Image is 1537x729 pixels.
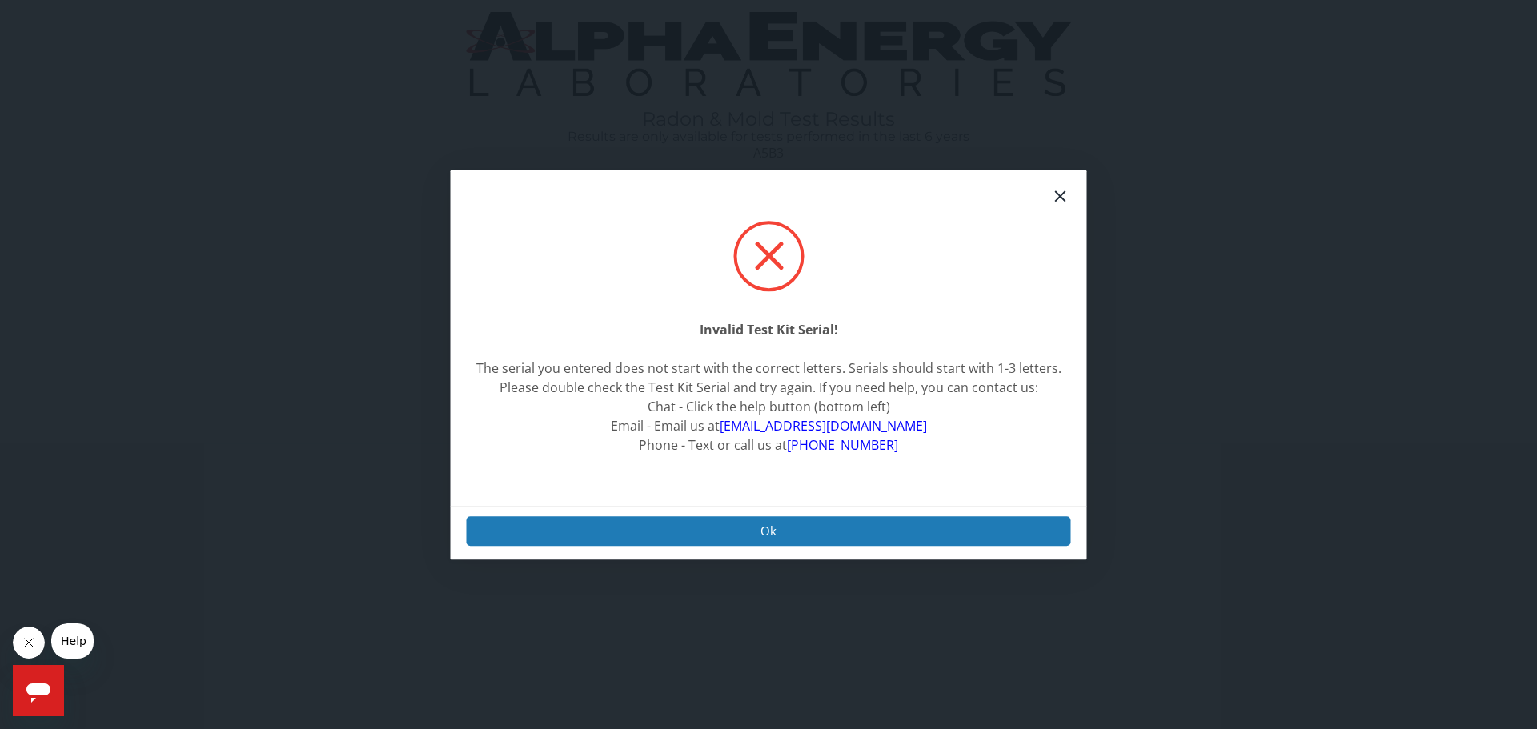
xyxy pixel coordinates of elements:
[720,417,927,435] a: [EMAIL_ADDRESS][DOMAIN_NAME]
[787,436,898,454] a: [PHONE_NUMBER]
[700,321,838,338] strong: Invalid Test Kit Serial!
[13,665,64,716] iframe: Button to launch messaging window
[476,378,1061,397] div: Please double check the Test Kit Serial and try again. If you need help, you can contact us:
[51,623,94,659] iframe: Message from company
[476,358,1061,378] div: The serial you entered does not start with the correct letters. Serials should start with 1-3 let...
[611,398,927,454] span: Chat - Click the help button (bottom left) Email - Email us at Phone - Text or call us at
[13,627,45,659] iframe: Close message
